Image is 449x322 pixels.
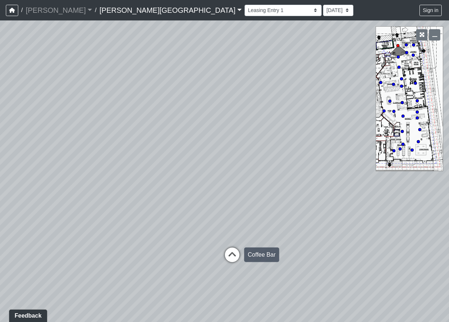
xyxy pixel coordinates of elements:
a: [PERSON_NAME] [26,3,92,18]
iframe: Ybug feedback widget [5,307,49,322]
span: / [18,3,26,18]
button: Sign in [419,5,442,16]
a: [PERSON_NAME][GEOGRAPHIC_DATA] [99,3,242,18]
div: Coffee Bar [244,248,279,262]
span: / [92,3,99,18]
